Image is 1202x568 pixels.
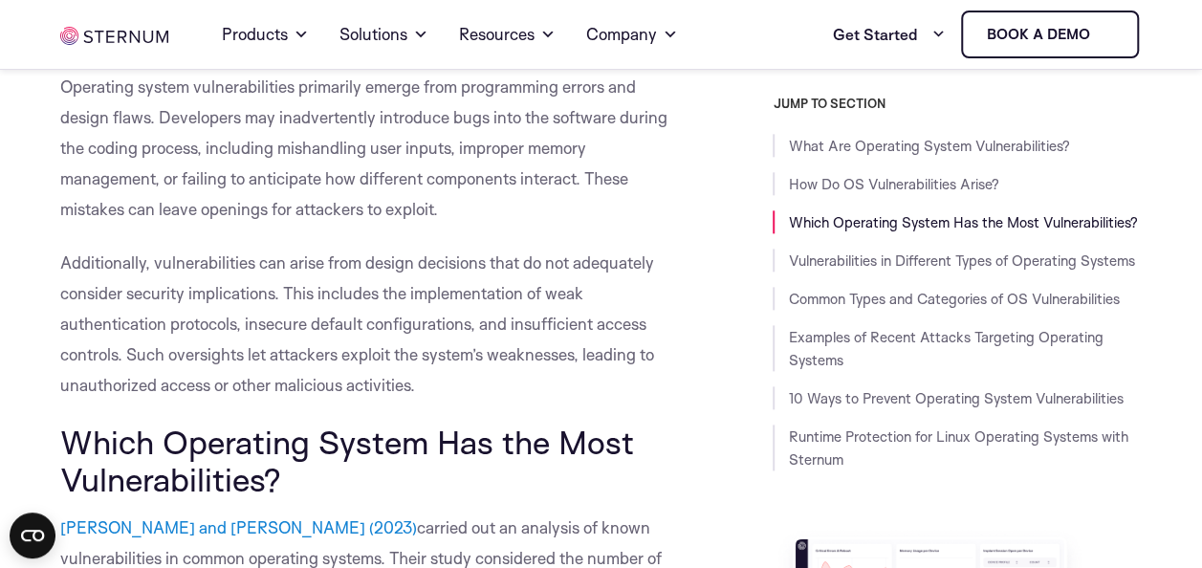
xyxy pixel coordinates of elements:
a: How Do OS Vulnerabilities Arise? [788,175,998,193]
button: Open CMP widget [10,513,55,558]
a: Vulnerabilities in Different Types of Operating Systems [788,251,1134,270]
a: [PERSON_NAME] and [PERSON_NAME] (2023) [60,517,417,537]
a: Common Types and Categories of OS Vulnerabilities [788,290,1119,308]
span: Operating system vulnerabilities primarily emerge from programming errors and design flaws. Devel... [60,76,667,219]
a: What Are Operating System Vulnerabilities? [788,137,1069,155]
a: Runtime Protection for Linux Operating Systems with Sternum [788,427,1127,469]
a: Examples of Recent Attacks Targeting Operating Systems [788,328,1103,369]
img: sternum iot [1098,27,1113,42]
a: 10 Ways to Prevent Operating System Vulnerabilities [788,389,1123,407]
a: Which Operating System Has the Most Vulnerabilities? [788,213,1137,231]
span: Additionally, vulnerabilities can arise from design decisions that do not adequately consider sec... [60,252,654,395]
a: Get Started [833,15,946,54]
img: sternum iot [60,27,168,45]
h3: JUMP TO SECTION [773,96,1142,111]
span: Which Operating System Has the Most Vulnerabilities? [60,422,634,498]
a: Book a demo [961,11,1139,58]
